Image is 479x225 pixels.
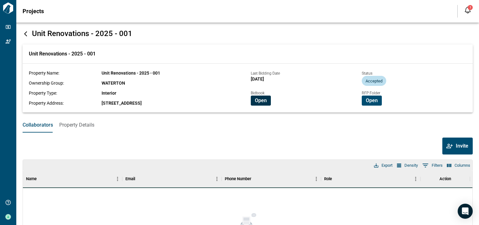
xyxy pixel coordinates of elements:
[23,170,122,188] div: Name
[113,174,122,184] button: Menu
[411,174,420,184] button: Menu
[332,175,341,183] button: Sort
[102,91,116,96] span: Interior
[29,101,64,106] span: Property Address:
[440,170,451,188] div: Action
[255,97,267,104] span: Open
[23,8,44,14] span: Projects
[362,97,382,103] a: Open
[421,160,444,170] button: Show filters
[225,170,251,188] div: Phone Number
[222,170,321,188] div: Phone Number
[321,170,420,188] div: Role
[32,29,132,38] span: Unit Renovations - 2025 - 001
[251,96,271,106] button: Open
[251,175,260,183] button: Sort
[362,79,386,83] span: Accepted
[366,97,378,104] span: Open
[102,71,160,76] span: Unit Renovations - 2025 - 001
[442,138,473,154] button: Invite
[463,5,473,15] button: Open notification feed
[395,161,419,170] button: Density
[251,97,271,103] a: Open
[26,170,37,188] div: Name
[29,91,57,96] span: Property Type:
[445,161,472,170] button: Select columns
[362,71,372,76] span: Status
[372,161,394,170] button: Export
[470,6,471,9] span: 1
[251,71,280,76] span: Last Bidding Date
[23,122,53,128] span: Collaborators
[420,170,470,188] div: Action
[312,174,321,184] button: Menu
[102,101,142,106] span: [STREET_ADDRESS]
[102,81,125,86] span: WATERTON
[122,170,222,188] div: Email
[135,175,144,183] button: Sort
[458,204,473,219] div: Open Intercom Messenger
[362,91,380,95] span: RFP Folder
[125,170,135,188] div: Email
[324,170,332,188] div: Role
[362,96,382,106] button: Open
[29,51,96,57] span: Unit Renovations - 2025 - 001
[251,91,265,95] span: Bidbook
[251,76,264,81] span: [DATE]
[456,143,468,149] span: Invite
[37,175,45,183] button: Sort
[29,81,64,86] span: Ownership Group:
[212,174,222,184] button: Menu
[16,118,479,133] div: base tabs
[29,71,59,76] span: Property Name:
[59,122,94,128] span: Property Details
